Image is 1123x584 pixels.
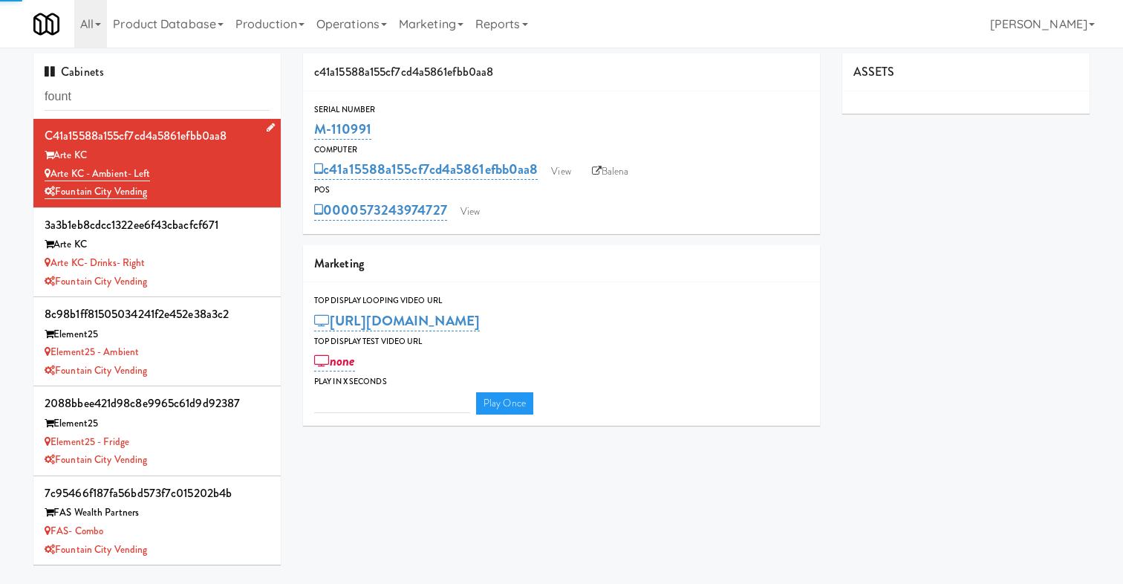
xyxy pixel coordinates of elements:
[45,542,147,557] a: Fountain City Vending
[45,214,270,236] div: 3a3b1eb8cdcc1322ee6f43cbacfcf671
[45,274,147,288] a: Fountain City Vending
[314,351,355,372] a: none
[45,452,147,467] a: Fountain City Vending
[45,325,270,344] div: Element25
[314,183,809,198] div: POS
[303,53,820,91] div: c41a15588a155cf7cd4a5861efbb0aa8
[476,392,533,415] a: Play Once
[33,119,281,208] li: c41a15588a155cf7cd4a5861efbb0aa8Arte KC Arte KC - Ambient- LeftFountain City Vending
[314,334,809,349] div: Top Display Test Video Url
[45,345,139,359] a: Element25 - Ambient
[33,386,281,476] li: 2088bbee421d98c8e9965c61d9d92387Element25 Element25 - FridgeFountain City Vending
[853,63,895,80] span: ASSETS
[45,236,270,254] div: Arte KC
[314,159,538,180] a: c41a15588a155cf7cd4a5861efbb0aa8
[314,143,809,158] div: Computer
[45,303,270,325] div: 8c98b1ff81505034241f2e452e38a3c2
[45,63,104,80] span: Cabinets
[314,293,809,308] div: Top Display Looping Video Url
[45,392,270,415] div: 2088bbee421d98c8e9965c61d9d92387
[45,146,270,165] div: Arte KC
[314,311,480,331] a: [URL][DOMAIN_NAME]
[33,208,281,297] li: 3a3b1eb8cdcc1322ee6f43cbacfcf671Arte KC Arte KC- Drinks- RightFountain City Vending
[45,504,270,522] div: FAS Wealth Partners
[33,476,281,565] li: 7c95466f187fa56bd573f7c015202b4bFAS Wealth Partners FAS- ComboFountain City Vending
[45,415,270,433] div: Element25
[585,160,637,183] a: Balena
[45,125,270,147] div: c41a15588a155cf7cd4a5861efbb0aa8
[544,160,578,183] a: View
[45,166,150,181] a: Arte KC - Ambient- Left
[45,482,270,504] div: 7c95466f187fa56bd573f7c015202b4b
[45,184,147,199] a: Fountain City Vending
[453,201,487,223] a: View
[45,256,145,270] a: Arte KC- Drinks- Right
[45,363,147,377] a: Fountain City Vending
[314,103,809,117] div: Serial Number
[314,374,809,389] div: Play in X seconds
[45,435,129,449] a: Element25 - Fridge
[314,255,364,272] span: Marketing
[33,11,59,37] img: Micromart
[314,119,371,140] a: M-110991
[33,297,281,386] li: 8c98b1ff81505034241f2e452e38a3c2Element25 Element25 - AmbientFountain City Vending
[45,83,270,111] input: Search cabinets
[314,200,447,221] a: 0000573243974727
[45,524,103,538] a: FAS- Combo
